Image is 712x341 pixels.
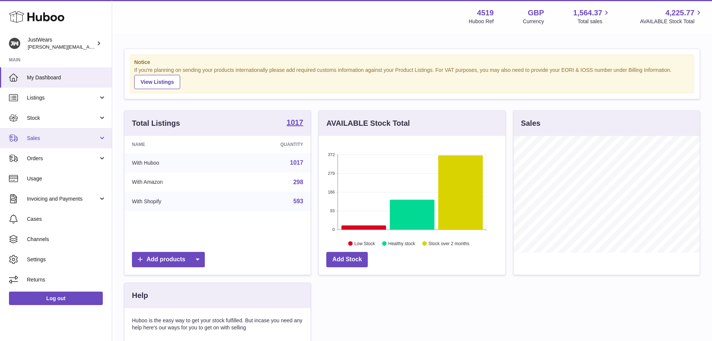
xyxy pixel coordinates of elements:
[573,8,611,25] a: 1,564.37 Total sales
[573,8,602,18] span: 1,564.37
[124,136,226,153] th: Name
[124,192,226,211] td: With Shopify
[388,241,416,246] text: Healthy stock
[521,118,540,128] h3: Sales
[328,171,335,176] text: 279
[27,236,106,243] span: Channels
[640,18,703,25] span: AVAILABLE Stock Total
[226,136,311,153] th: Quantity
[577,18,611,25] span: Total sales
[134,59,690,66] strong: Notice
[27,155,98,162] span: Orders
[429,241,469,246] text: Stock over 2 months
[27,276,106,283] span: Returns
[640,8,703,25] a: 4,225.77 AVAILABLE Stock Total
[293,179,303,185] a: 298
[28,36,95,51] div: JustWears
[354,241,375,246] text: Low Stock
[328,152,335,157] text: 372
[27,256,106,263] span: Settings
[330,208,335,213] text: 93
[132,252,205,267] a: Add products
[134,75,180,89] a: View Listings
[132,118,180,128] h3: Total Listings
[27,216,106,223] span: Cases
[477,8,494,18] strong: 4519
[134,67,690,89] div: If you're planning on sending your products internationally please add required customs informati...
[27,74,106,81] span: My Dashboard
[28,44,150,50] span: [PERSON_NAME][EMAIL_ADDRESS][DOMAIN_NAME]
[124,153,226,173] td: With Huboo
[293,198,303,204] a: 593
[27,94,98,101] span: Listings
[665,8,694,18] span: 4,225.77
[528,8,544,18] strong: GBP
[9,292,103,305] a: Log out
[27,135,98,142] span: Sales
[326,252,368,267] a: Add Stock
[27,175,106,182] span: Usage
[132,290,148,301] h3: Help
[27,195,98,203] span: Invoicing and Payments
[287,119,303,128] a: 1017
[333,227,335,232] text: 0
[328,190,335,194] text: 186
[469,18,494,25] div: Huboo Ref
[27,115,98,122] span: Stock
[523,18,544,25] div: Currency
[132,317,303,331] p: Huboo is the easy way to get your stock fulfilled. But incase you need any help here's our ways f...
[9,38,20,49] img: josh@just-wears.com
[124,173,226,192] td: With Amazon
[326,118,410,128] h3: AVAILABLE Stock Total
[290,159,303,166] a: 1017
[287,119,303,126] strong: 1017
